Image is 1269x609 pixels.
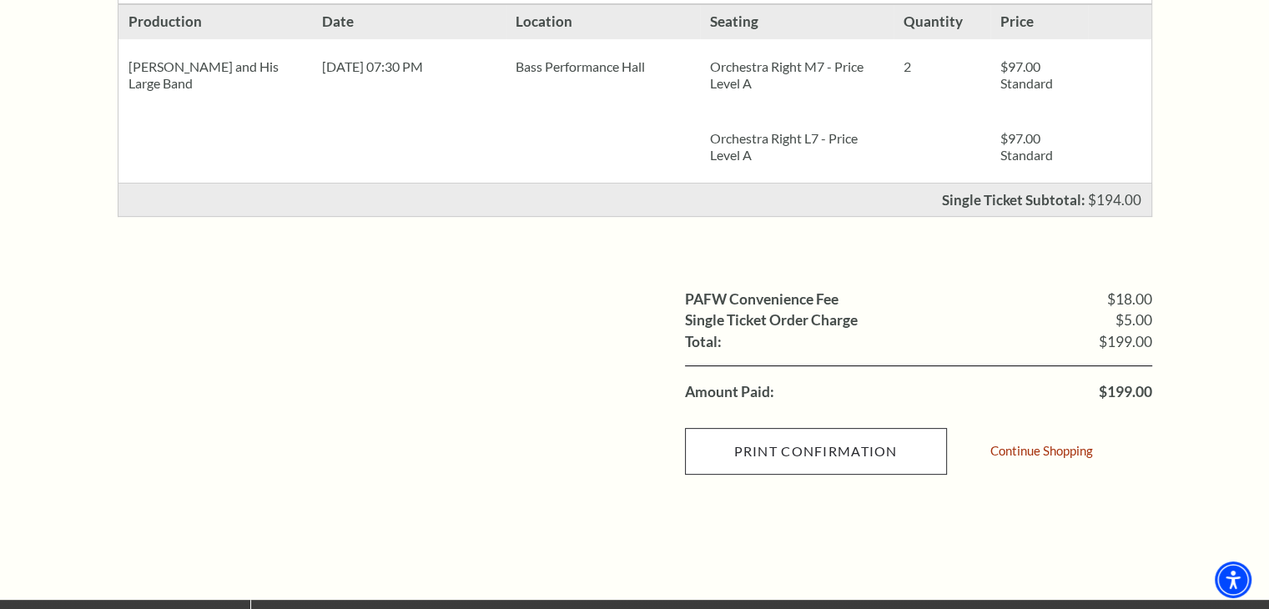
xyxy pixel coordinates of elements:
p: 2 [904,58,980,75]
span: $97.00 Standard [1000,58,1053,91]
span: $199.00 [1099,385,1152,400]
div: [PERSON_NAME] and His Large Band [118,39,312,111]
span: $97.00 Standard [1000,130,1053,163]
span: $194.00 [1088,191,1141,209]
h3: Price [990,5,1087,39]
h3: Seating [700,5,894,39]
label: PAFW Convenience Fee [685,292,838,307]
span: $18.00 [1107,292,1152,307]
h3: Date [312,5,506,39]
p: Single Ticket Subtotal: [942,193,1085,207]
p: Orchestra Right L7 - Price Level A [710,130,884,164]
input: Submit button [685,428,947,475]
span: $5.00 [1115,313,1152,328]
h3: Production [118,5,312,39]
label: Amount Paid: [685,385,774,400]
h3: Location [506,5,699,39]
div: Accessibility Menu [1215,561,1251,598]
label: Total: [685,335,722,350]
label: Single Ticket Order Charge [685,313,858,328]
p: Orchestra Right M7 - Price Level A [710,58,884,92]
a: Continue Shopping [990,445,1093,457]
h3: Quantity [894,5,990,39]
span: $199.00 [1099,335,1152,350]
span: Bass Performance Hall [516,58,645,74]
div: [DATE] 07:30 PM [312,39,506,94]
